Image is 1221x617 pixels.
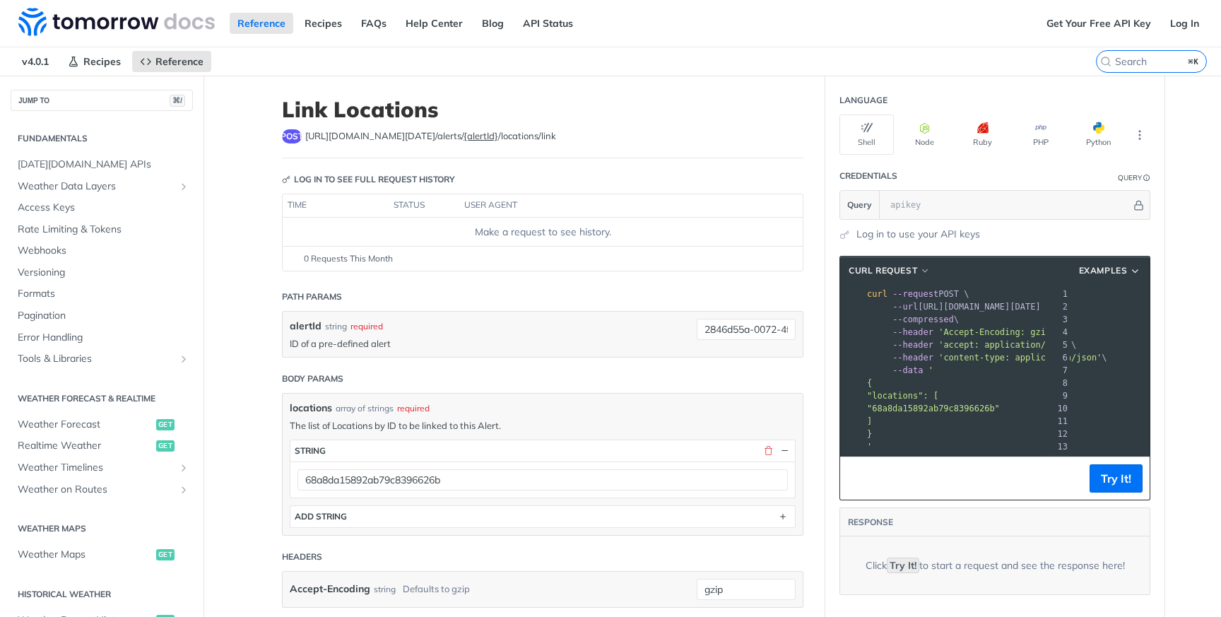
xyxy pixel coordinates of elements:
span: "68a8da15892ab79c8396626b" [867,404,1000,413]
span: curl [867,289,887,299]
div: 10 [1046,402,1070,415]
div: 11 [1046,415,1070,428]
svg: Search [1100,56,1111,67]
button: More Languages [1129,124,1150,146]
h1: Link Locations [282,97,803,122]
button: ADD string [290,506,795,527]
a: Weather Mapsget [11,544,193,565]
a: [DATE][DOMAIN_NAME] APIs [11,154,193,175]
img: Tomorrow.io Weather API Docs [18,8,215,36]
span: Pagination [18,309,189,323]
div: Language [839,94,887,107]
a: Log In [1162,13,1207,34]
input: apikey [883,191,1131,219]
span: Examples [1079,264,1128,277]
span: get [156,440,175,452]
a: API Status [515,13,581,34]
span: get [156,549,175,560]
div: string [325,320,347,333]
span: ' [867,442,872,452]
a: FAQs [353,13,394,34]
h2: Fundamentals [11,132,193,145]
span: Weather Forecast [18,418,153,432]
h2: Weather Forecast & realtime [11,392,193,405]
th: status [389,194,459,217]
span: Rate Limiting & Tokens [18,223,189,237]
span: post [282,129,302,143]
span: \ [867,327,1061,337]
button: Show subpages for Weather on Routes [178,484,189,495]
p: The list of Locations by ID to be linked to this Alert. [290,419,796,432]
span: Weather Maps [18,548,153,562]
span: "locations": [ [867,391,938,401]
button: Copy to clipboard [847,468,867,489]
button: Hide [1131,198,1146,212]
span: Error Handling [18,331,189,345]
a: Log in to use your API keys [856,227,980,242]
div: Query [1118,172,1142,183]
button: Query [840,191,880,219]
button: Node [897,114,952,155]
span: Weather Data Layers [18,180,175,194]
span: --header [892,340,933,350]
span: Query [847,199,872,211]
div: Make a request to see history. [288,225,797,240]
a: Formats [11,283,193,305]
span: Weather Timelines [18,461,175,475]
div: ADD string [295,511,347,522]
label: {alertId} [464,130,498,141]
span: Reference [155,55,203,68]
span: Recipes [83,55,121,68]
i: Information [1143,175,1150,182]
button: PHP [1013,114,1068,155]
span: POST \ [867,289,969,299]
div: array of strings [336,402,394,415]
span: \ [867,340,1076,350]
a: Error Handling [11,327,193,348]
a: Rate Limiting & Tokens [11,219,193,240]
a: Help Center [398,13,471,34]
a: Access Keys [11,197,193,218]
div: Body Params [282,372,343,385]
span: v4.0.1 [14,51,57,72]
div: 2 [1046,300,1070,313]
p: ID of a pre-defined alert [290,337,690,350]
span: ] [867,416,872,426]
span: locations [290,401,332,416]
a: Weather TimelinesShow subpages for Weather Timelines [11,457,193,478]
span: } [867,429,872,439]
a: Tools & LibrariesShow subpages for Tools & Libraries [11,348,193,370]
button: JUMP TO⌘/ [11,90,193,111]
a: Realtime Weatherget [11,435,193,457]
span: 0 Requests This Month [304,252,393,265]
a: Weather Data LayersShow subpages for Weather Data Layers [11,176,193,197]
button: Hide [778,445,791,457]
label: alertId [290,319,322,334]
span: Versioning [18,266,189,280]
a: Get Your Free API Key [1039,13,1159,34]
button: Show subpages for Weather Data Layers [178,181,189,192]
span: cURL Request [849,264,917,277]
div: Click to start a request and see the response here! [866,558,1125,573]
div: 13 [1046,440,1070,453]
button: Python [1071,114,1126,155]
th: time [283,194,389,217]
div: 9 [1046,389,1070,402]
span: https://api.tomorrow.io/v4/alerts/{alertId}/locations/link [305,129,556,143]
button: Shell [839,114,894,155]
div: 3 [1046,313,1070,326]
div: required [397,402,430,415]
div: 1 [1046,288,1070,300]
kbd: ⌘K [1185,54,1203,69]
button: Show subpages for Tools & Libraries [178,353,189,365]
div: Defaults to gzip [403,579,470,599]
div: 8 [1046,377,1070,389]
div: Credentials [839,170,897,182]
div: required [350,320,383,333]
button: Examples [1074,264,1146,278]
svg: Key [282,175,290,184]
span: \ [867,315,959,324]
div: Log in to see full request history [282,173,455,186]
span: --data [892,365,923,375]
a: Blog [474,13,512,34]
